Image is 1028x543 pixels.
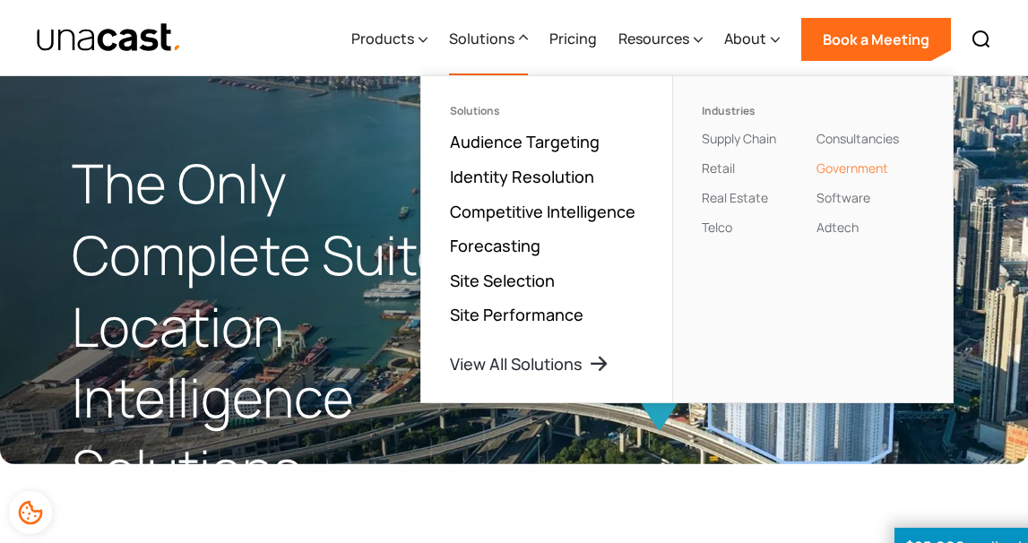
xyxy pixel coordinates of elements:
[450,235,540,256] a: Forecasting
[450,131,600,152] a: Audience Targeting
[9,491,52,534] div: Cookie Preferences
[724,28,766,49] div: About
[971,29,992,50] img: Search icon
[702,219,732,236] a: Telco
[420,75,954,403] nav: Solutions
[450,270,555,291] a: Site Selection
[351,28,414,49] div: Products
[618,28,689,49] div: Resources
[618,3,703,76] div: Resources
[72,148,514,505] h1: The Only Complete Suite of Location Intelligence Solutions
[36,22,182,54] a: home
[450,105,644,117] div: Solutions
[450,353,609,375] a: View All Solutions
[449,28,514,49] div: Solutions
[450,166,594,187] a: Identity Resolution
[702,105,809,117] div: Industries
[36,22,182,54] img: Unacast text logo
[801,18,951,61] a: Book a Meeting
[450,201,635,222] a: Competitive Intelligence
[816,159,888,177] a: Government
[702,189,768,206] a: Real Estate
[702,130,776,147] a: Supply Chain
[816,189,870,206] a: Software
[724,3,780,76] div: About
[816,130,899,147] a: Consultancies
[351,3,428,76] div: Products
[702,159,735,177] a: Retail
[449,3,528,76] div: Solutions
[450,304,583,325] a: Site Performance
[549,3,597,76] a: Pricing
[816,219,859,236] a: Adtech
